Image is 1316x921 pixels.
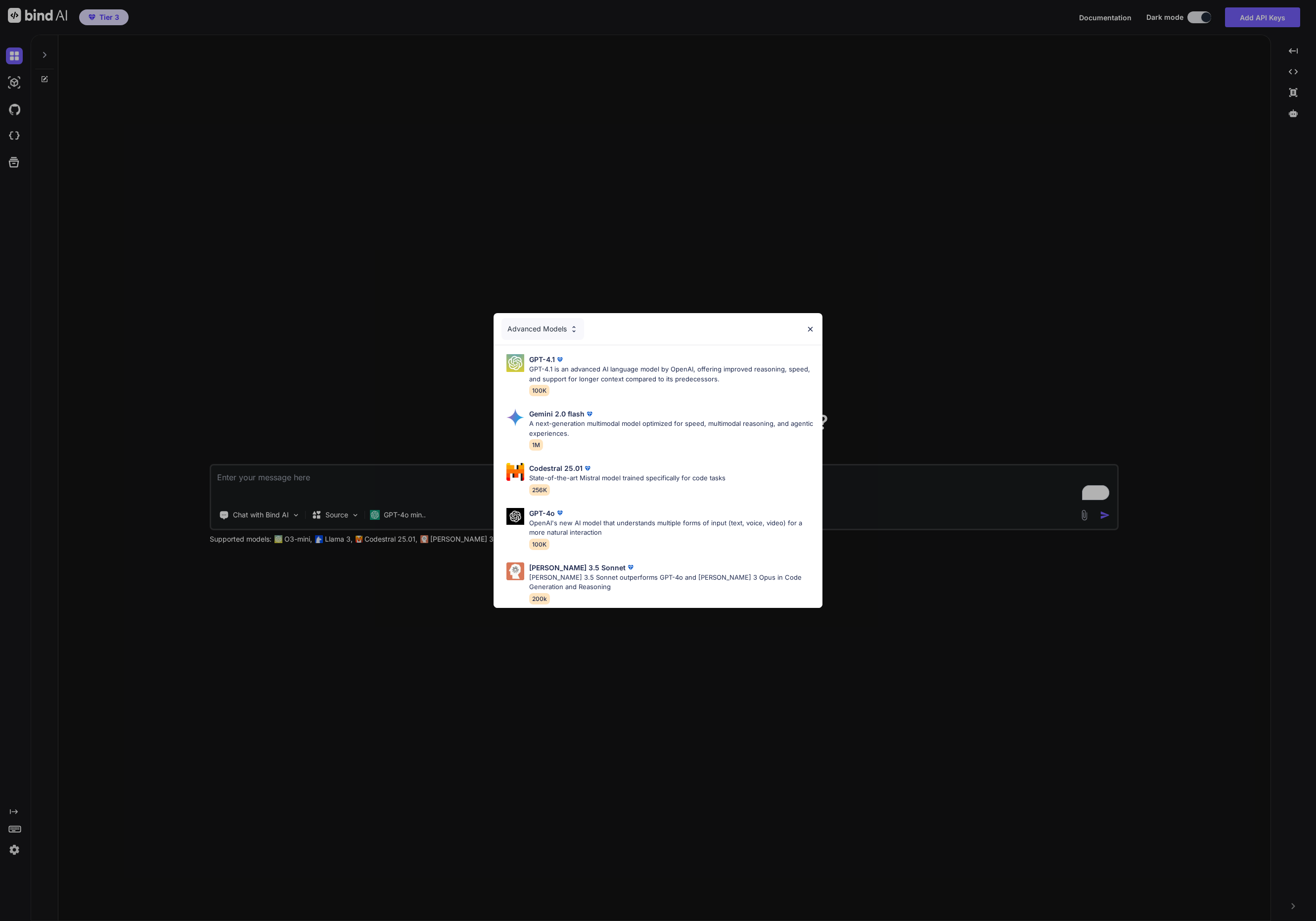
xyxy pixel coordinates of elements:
[529,409,585,419] p: Gemini 2.0 flash
[529,573,815,592] p: [PERSON_NAME] 3.5 Sonnet outperforms GPT-4o and [PERSON_NAME] 3 Opus in Code Generation and Reaso...
[529,354,555,365] p: GPT-4.1
[506,508,524,525] img: Pick Models
[583,463,592,473] img: premium
[529,419,815,438] p: A next-generation multimodal model optimized for speed, multimodal reasoning, and agentic experie...
[501,318,584,340] div: Advanced Models
[529,365,815,384] p: GPT-4.1 is an advanced AI language model by OpenAI, offering improved reasoning, speed, and suppo...
[506,562,524,580] img: Pick Models
[529,484,550,496] span: 256K
[529,539,549,550] span: 100K
[529,473,726,483] p: State-of-the-art Mistral model trained specifically for code tasks
[529,518,815,538] p: OpenAI's new AI model that understands multiple forms of input (text, voice, video) for a more na...
[506,409,524,426] img: Pick Models
[570,325,578,333] img: Pick Models
[626,562,635,572] img: premium
[529,508,555,518] p: GPT-4o
[529,593,550,604] span: 200k
[806,325,815,333] img: close
[529,385,549,396] span: 100K
[506,463,524,481] img: Pick Models
[529,562,626,573] p: [PERSON_NAME] 3.5 Sonnet
[529,439,543,451] span: 1M
[529,463,583,473] p: Codestral 25.01
[585,409,594,419] img: premium
[555,508,565,518] img: premium
[506,354,524,372] img: Pick Models
[555,355,565,365] img: premium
